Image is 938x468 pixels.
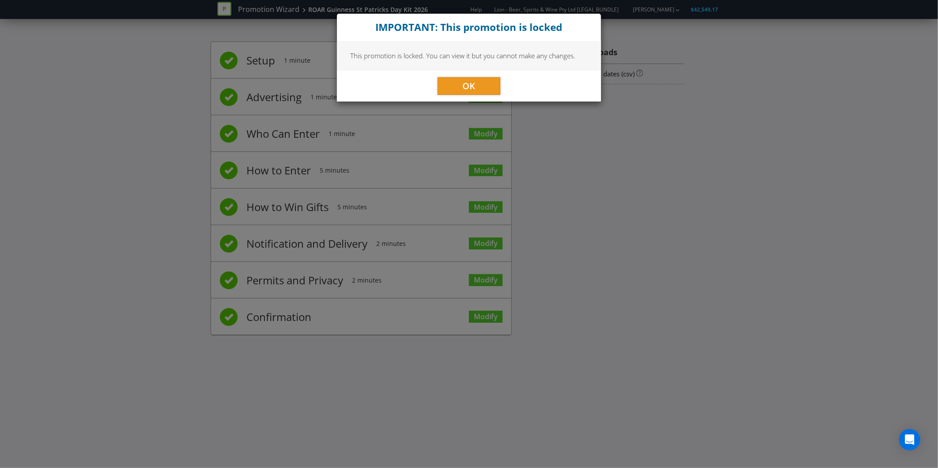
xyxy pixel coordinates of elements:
[463,80,476,92] span: OK
[899,429,920,450] div: Open Intercom Messenger
[337,41,601,70] div: This promotion is locked. You can view it but you cannot make any changes.
[438,77,500,95] button: OK
[337,14,601,41] div: Close
[376,20,563,34] strong: IMPORTANT: This promotion is locked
